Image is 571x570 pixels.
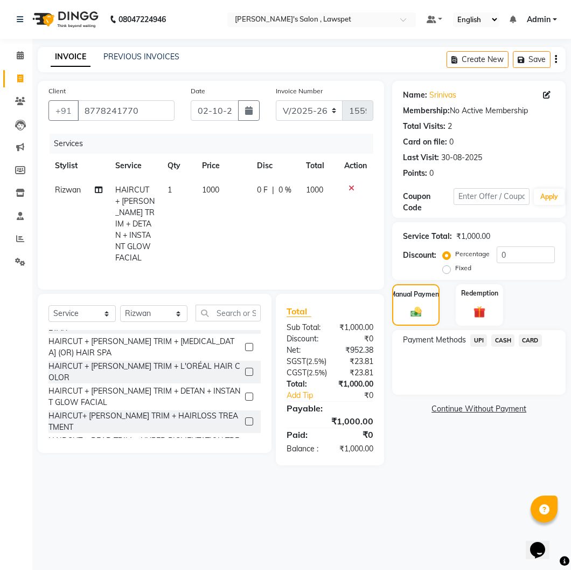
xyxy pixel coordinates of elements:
label: Fixed [455,263,471,273]
span: CARD [519,334,542,347]
div: Balance : [278,443,330,455]
b: 08047224946 [119,4,166,35]
span: 1 [168,185,172,195]
div: Services [50,134,381,154]
a: Continue Without Payment [394,403,563,415]
span: HAIRCUT + [PERSON_NAME] TRIM + DETAN + INSTANT GLOW FACIAL [115,185,155,263]
div: Total: [278,379,330,390]
span: 1000 [306,185,323,195]
span: 2.5% [309,368,325,377]
div: ₹952.38 [330,345,382,356]
input: Search by Name/Mobile/Email/Code [78,100,175,121]
div: 0 [449,136,454,148]
input: Enter Offer / Coupon Code [454,188,530,205]
div: ₹1,000.00 [330,322,382,333]
div: HAIRCUT+ [PERSON_NAME] TRIM + HAIRLOSS TREATMENT [48,410,241,433]
th: Stylist [48,154,109,178]
img: _gift.svg [470,305,489,319]
button: Save [513,51,551,68]
a: INVOICE [51,47,90,67]
div: Name: [403,90,427,101]
label: Manual Payment [390,290,442,299]
span: SGST [287,356,306,366]
a: PREVIOUS INVOICES [103,52,179,61]
span: 2.5% [308,357,324,366]
button: +91 [48,100,79,121]
div: Net: [278,345,330,356]
div: Service Total: [403,231,452,242]
label: Invoice Number [276,86,323,96]
div: Last Visit: [403,152,439,163]
div: ₹23.81 [335,367,381,379]
label: Redemption [461,289,498,298]
div: Points: [403,168,427,179]
div: ₹0 [330,333,382,345]
div: No Active Membership [403,105,555,116]
span: 0 % [278,184,291,196]
iframe: chat widget [526,527,560,559]
button: Create New [447,51,509,68]
div: ₹1,000.00 [330,379,382,390]
div: ₹1,000.00 [330,443,382,455]
div: ₹23.81 [335,356,381,367]
div: Paid: [278,428,330,441]
div: Sub Total: [278,322,330,333]
input: Search or Scan [196,305,261,321]
span: 1000 [202,185,219,195]
span: Payment Methods [403,334,466,346]
div: Membership: [403,105,450,116]
div: Coupon Code [403,191,454,214]
div: Discount: [278,333,330,345]
button: Apply [534,189,565,205]
span: 0 F [257,184,268,196]
div: Discount: [403,250,436,261]
th: Service [109,154,161,178]
img: logo [27,4,101,35]
th: Price [196,154,250,178]
div: ₹1,000.00 [456,231,490,242]
span: CASH [491,334,514,347]
span: CGST [287,368,307,377]
label: Date [191,86,205,96]
div: ( ) [278,367,335,379]
label: Percentage [455,249,490,259]
div: Payable: [278,402,381,415]
div: HAIRCUT + BEAR TRIM + HYPER PIGMENTATION TREATMENT [48,435,241,458]
th: Total [300,154,338,178]
span: Admin [527,14,551,25]
div: ₹0 [339,390,382,401]
img: _cash.svg [407,306,425,318]
label: Client [48,86,66,96]
div: Total Visits: [403,121,445,132]
span: | [272,184,274,196]
a: Add Tip [278,390,339,401]
div: ₹1,000.00 [278,415,381,428]
th: Action [338,154,373,178]
span: UPI [470,334,487,347]
div: ₹0 [330,428,382,441]
div: HAIRCUT + [PERSON_NAME] TRIM + DETAN + INSTANT GLOW FACIAL [48,386,241,408]
div: 2 [448,121,452,132]
div: ( ) [278,356,335,367]
div: HAIRCUT + [PERSON_NAME] TRIM + L'ORÉAL HAIR COLOR [48,361,241,383]
th: Disc [250,154,300,178]
a: Srinivas [429,90,456,101]
span: Rizwan [55,185,81,195]
span: Total [287,306,311,317]
div: 30-08-2025 [441,152,482,163]
div: Card on file: [403,136,447,148]
div: 0 [429,168,434,179]
th: Qty [161,154,196,178]
div: HAIRCUT + [PERSON_NAME] TRIM + [MEDICAL_DATA] (OR) HAIR SPA [48,336,241,359]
